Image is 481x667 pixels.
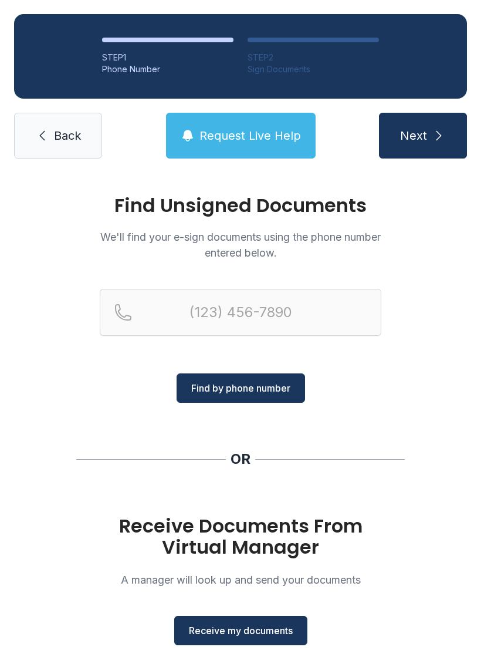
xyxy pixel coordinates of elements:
[100,196,381,215] h1: Find Unsigned Documents
[400,127,427,144] span: Next
[231,450,250,469] div: OR
[189,624,293,638] span: Receive my documents
[100,516,381,558] h1: Receive Documents From Virtual Manager
[248,63,379,75] div: Sign Documents
[100,289,381,336] input: Reservation phone number
[191,381,290,395] span: Find by phone number
[100,229,381,261] p: We'll find your e-sign documents using the phone number entered below.
[248,52,379,63] div: STEP 2
[100,572,381,588] p: A manager will look up and send your documents
[54,127,81,144] span: Back
[199,127,301,144] span: Request Live Help
[102,63,233,75] div: Phone Number
[102,52,233,63] div: STEP 1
